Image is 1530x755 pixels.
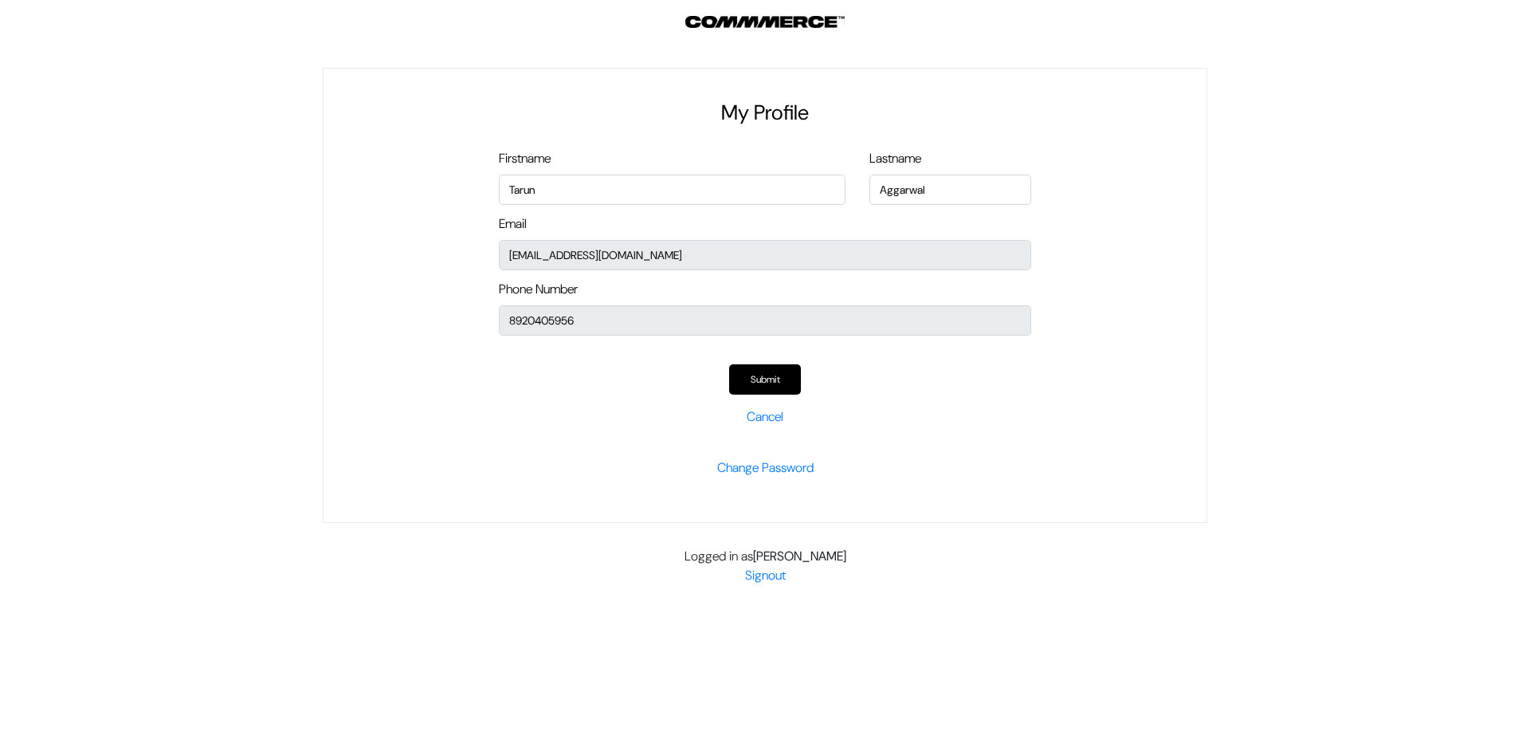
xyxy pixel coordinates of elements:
[753,548,846,564] b: [PERSON_NAME]
[499,149,551,168] label: Firstname
[499,100,1031,125] h2: My Profile
[685,16,845,28] img: Outdocart
[869,149,921,168] label: Lastname
[499,305,1031,336] input: Phone Number
[747,408,783,425] a: Cancel
[499,175,845,205] input: First Name
[869,175,1031,205] input: First Name
[499,214,527,234] label: Email
[729,364,801,395] button: Submit
[717,459,814,476] a: Change Password
[499,240,1031,270] input: Email
[499,280,578,299] label: Phone Number
[745,567,786,584] a: Signout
